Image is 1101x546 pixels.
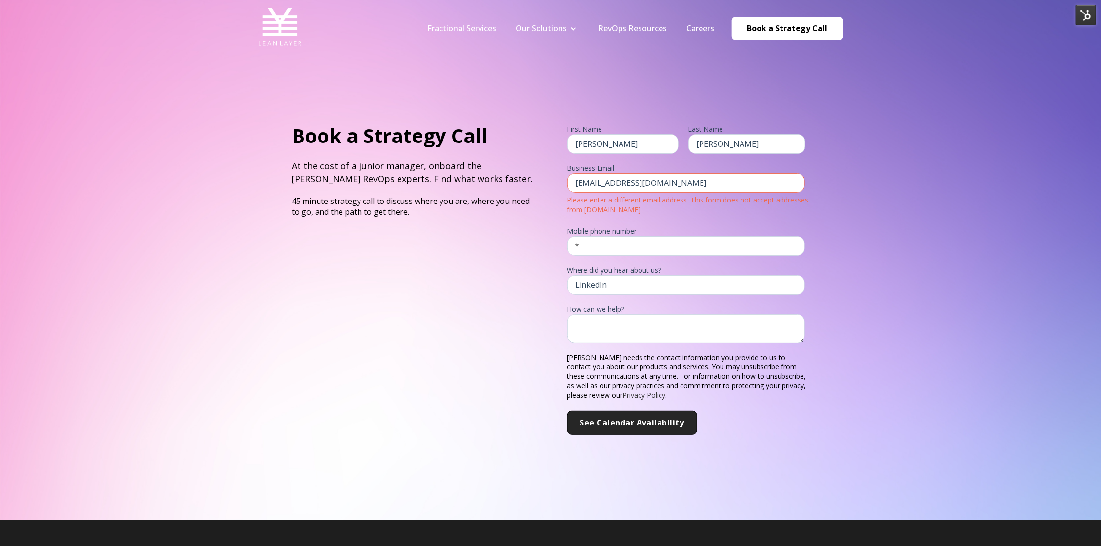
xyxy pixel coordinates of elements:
a: Fractional Services [428,23,497,34]
h4: At the cost of a junior manager, onboard the [PERSON_NAME] RevOps experts. Find what works faster. [292,160,534,184]
a: Our Solutions [516,23,567,34]
h1: Book a Strategy Call [292,122,534,149]
a: Careers [687,23,715,34]
legend: Business Email [567,163,809,173]
legend: Mobile phone number [567,226,809,236]
legend: Last Name [688,124,809,134]
label: Please enter a different email address. This form does not accept addresses from [DOMAIN_NAME]. [567,195,809,214]
p: [PERSON_NAME] needs the contact information you provide to us to contact you about our products a... [567,353,809,400]
img: HubSpot Tools Menu Toggle [1076,5,1096,25]
input: See Calendar Availability [567,411,697,435]
div: Navigation Menu [418,23,724,34]
a: Book a Strategy Call [732,17,843,40]
legend: How can we help? [567,304,809,314]
p: 45 minute strategy call to discuss where you are, where you need to go, and the path to get there. [292,196,534,217]
a: Privacy Policy [623,390,666,400]
a: RevOps Resources [599,23,667,34]
legend: First Name [567,124,688,134]
legend: Where did you hear about us? [567,265,809,275]
img: Lean Layer Logo [258,5,302,49]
